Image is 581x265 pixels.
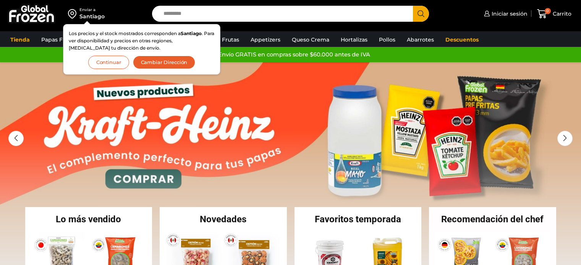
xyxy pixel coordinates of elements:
div: Next slide [557,131,573,146]
a: Abarrotes [403,32,438,47]
div: Enviar a [79,7,105,13]
a: Appetizers [247,32,284,47]
a: Descuentos [442,32,482,47]
h2: Lo más vendido [25,215,152,224]
span: Iniciar sesión [490,10,528,18]
a: Hortalizas [337,32,371,47]
div: Previous slide [8,131,24,146]
a: Pollos [375,32,399,47]
a: Iniciar sesión [482,6,528,21]
a: Tienda [6,32,34,47]
p: Los precios y el stock mostrados corresponden a . Para ver disponibilidad y precios en otras regi... [69,30,215,52]
span: 0 [545,8,551,14]
h2: Recomendación del chef [429,215,556,224]
span: Carrito [551,10,571,18]
a: Papas Fritas [37,32,78,47]
div: Santiago [79,13,105,20]
a: Queso Crema [288,32,333,47]
a: 0 Carrito [535,5,573,23]
button: Search button [413,6,429,22]
h2: Novedades [160,215,287,224]
button: Continuar [88,56,129,69]
h2: Favoritos temporada [295,215,422,224]
strong: Santiago [181,31,202,36]
img: address-field-icon.svg [68,7,79,20]
button: Cambiar Dirección [133,56,196,69]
